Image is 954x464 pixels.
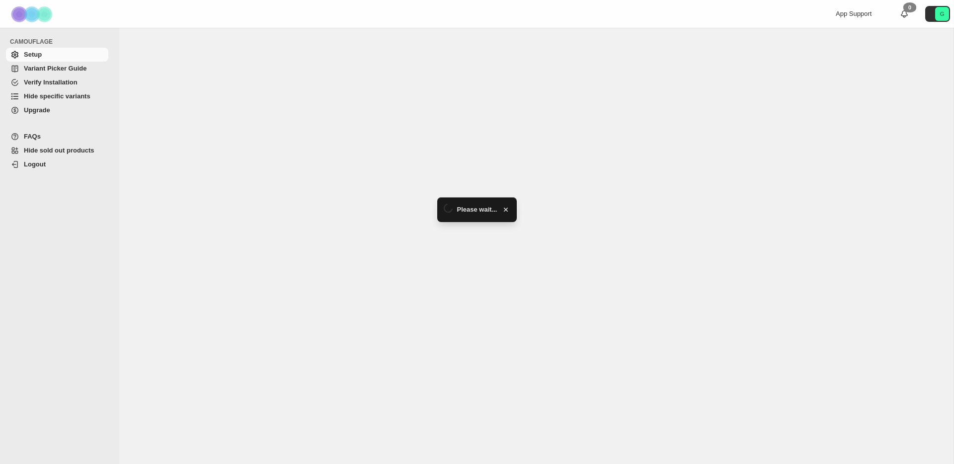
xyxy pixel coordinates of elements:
[24,147,94,154] span: Hide sold out products
[899,9,909,19] a: 0
[24,106,50,114] span: Upgrade
[6,89,108,103] a: Hide specific variants
[10,38,112,46] span: CAMOUFLAGE
[24,92,90,100] span: Hide specific variants
[24,133,41,140] span: FAQs
[8,0,58,28] img: Camouflage
[6,130,108,144] a: FAQs
[940,11,945,17] text: G
[6,157,108,171] a: Logout
[6,103,108,117] a: Upgrade
[925,6,950,22] button: Avatar with initials G
[6,48,108,62] a: Setup
[24,65,86,72] span: Variant Picker Guide
[935,7,949,21] span: Avatar with initials G
[457,205,497,215] span: Please wait...
[6,76,108,89] a: Verify Installation
[6,62,108,76] a: Variant Picker Guide
[24,160,46,168] span: Logout
[903,2,916,12] div: 0
[24,51,42,58] span: Setup
[836,10,872,17] span: App Support
[6,144,108,157] a: Hide sold out products
[24,78,78,86] span: Verify Installation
